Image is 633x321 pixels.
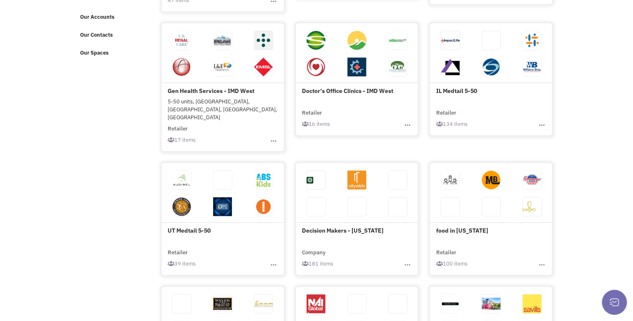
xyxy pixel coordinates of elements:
[436,260,467,267] span: 100 items
[168,98,278,121] p: 5-50 units, [GEOGRAPHIC_DATA], [GEOGRAPHIC_DATA], [GEOGRAPHIC_DATA], [GEOGRAPHIC_DATA]
[522,171,541,189] img: www.hamburgerstand.com
[522,58,541,76] img: www.williamsbrospharmacy.com
[388,58,407,76] img: genesisdental.com
[80,32,113,39] span: Our Contacts
[441,58,460,76] img: prorehab.com
[76,45,150,61] a: Our Spaces
[172,31,191,50] img: www.usrenalcare.com
[436,120,467,128] span: 134 items
[302,109,412,117] div: Retailer
[168,125,278,133] div: Retailer
[302,260,333,267] span: 181 items
[172,171,191,189] img: www.audibel.com
[168,260,196,267] span: 39 items
[436,249,546,257] div: Retailer
[436,109,546,117] div: Retailer
[80,49,109,56] span: Our Spaces
[302,249,412,257] div: Company
[80,14,115,21] span: Our Accounts
[522,200,536,213] img: www.decadentdessertbar.com
[168,136,196,143] span: 17 items
[302,120,330,128] span: 16 items
[76,28,150,43] a: Our Contacts
[76,10,150,25] a: Our Accounts
[388,31,407,50] img: wellnessmart.com
[168,249,278,257] div: Retailer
